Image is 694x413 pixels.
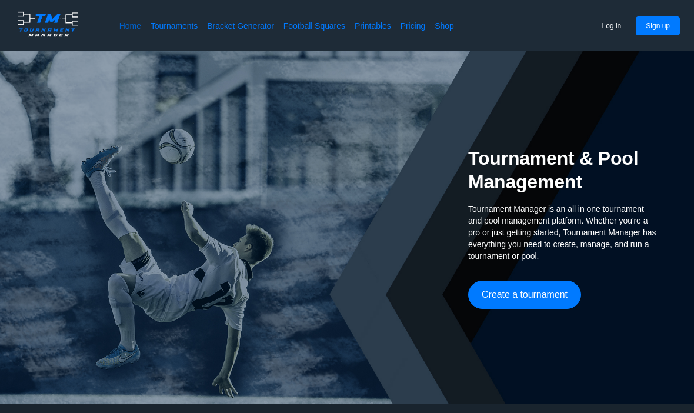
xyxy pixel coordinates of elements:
span: Tournament Manager is an all in one tournament and pool management platform. Whether you're a pro... [468,203,656,262]
img: logo.ffa97a18e3bf2c7d.png [14,9,82,39]
a: Football Squares [283,20,345,32]
a: Tournaments [151,20,198,32]
button: Log in [592,16,632,35]
a: Home [119,20,141,32]
a: Bracket Generator [207,20,274,32]
a: Shop [435,20,454,32]
button: Sign up [636,16,680,35]
a: Printables [355,20,391,32]
h2: Tournament & Pool Management [468,146,656,194]
button: Create a tournament [468,281,581,309]
a: Pricing [401,20,425,32]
